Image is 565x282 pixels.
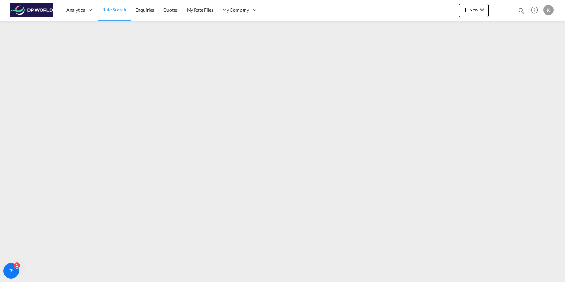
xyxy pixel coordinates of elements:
span: New [462,7,486,12]
div: Help [529,5,543,16]
img: c08ca190194411f088ed0f3ba295208c.png [10,3,54,18]
span: My Rate Files [187,7,214,13]
div: icon-magnify [518,7,525,17]
span: Analytics [66,7,85,13]
span: My Company [222,7,249,13]
button: icon-plus 400-fgNewicon-chevron-down [459,4,489,17]
md-icon: icon-plus 400-fg [462,6,469,14]
span: Quotes [163,7,177,13]
md-icon: icon-chevron-down [478,6,486,14]
span: Rate Search [102,7,126,12]
span: Help [529,5,540,16]
div: K [543,5,554,15]
span: Enquiries [135,7,154,13]
md-icon: icon-magnify [518,7,525,14]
